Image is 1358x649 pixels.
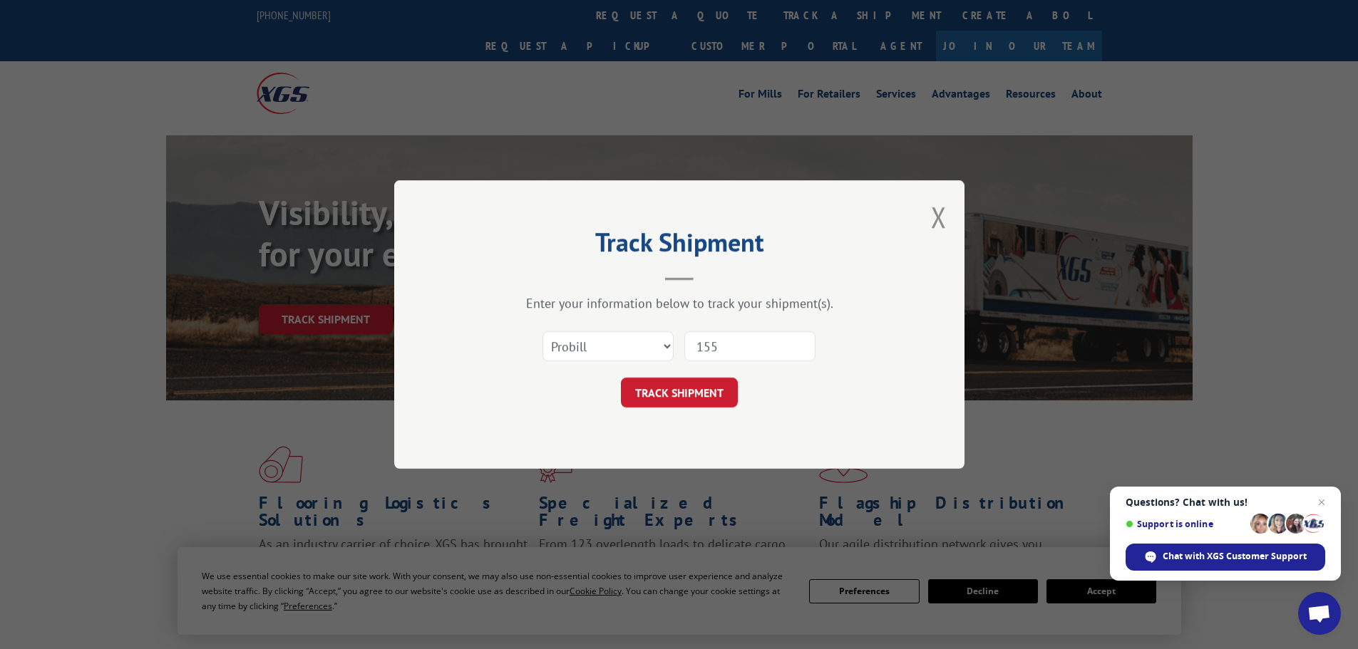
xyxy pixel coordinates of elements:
[621,378,738,407] button: TRACK SHIPMENT
[1126,544,1325,571] span: Chat with XGS Customer Support
[465,232,893,259] h2: Track Shipment
[1126,497,1325,508] span: Questions? Chat with us!
[1126,519,1245,529] span: Support is online
[931,198,947,236] button: Close modal
[1298,592,1341,635] a: Open chat
[1163,550,1307,563] span: Chat with XGS Customer Support
[465,295,893,311] div: Enter your information below to track your shipment(s).
[684,331,816,361] input: Number(s)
